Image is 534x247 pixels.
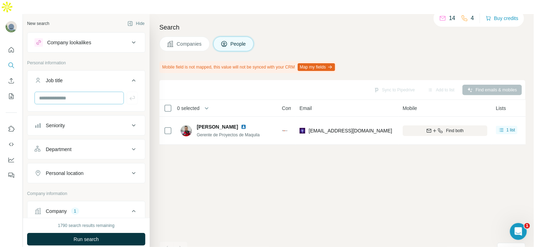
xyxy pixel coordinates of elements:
p: Personal information [27,60,145,66]
div: Job title [46,77,63,84]
button: Enrich CSV [6,74,17,87]
div: Department [46,146,71,153]
span: Gerente de Proyectos de Maquila [197,132,260,137]
button: My lists [6,90,17,103]
span: Companies [177,40,202,47]
img: provider leadmagic logo [300,127,305,134]
div: Seniority [46,122,65,129]
span: Email [300,105,312,112]
img: LinkedIn logo [241,124,246,130]
button: Seniority [27,117,145,134]
div: New search [27,20,49,27]
span: People [231,40,247,47]
button: Find both [403,125,488,136]
div: 1 [71,208,79,214]
button: Department [27,141,145,158]
button: Hide [122,18,150,29]
button: Use Surfe API [6,138,17,151]
button: Company lookalikes [27,34,145,51]
span: Find both [446,128,464,134]
div: Company lookalikes [47,39,91,46]
img: Avatar [6,21,17,32]
iframe: Intercom live chat [510,223,527,240]
img: Avatar [181,125,192,136]
div: Personal location [46,170,83,177]
p: 14 [449,14,456,22]
span: 1 [524,223,530,229]
img: Logo of Bepensa [282,128,288,134]
button: Feedback [6,169,17,182]
span: 0 selected [177,105,200,112]
span: Company [282,105,303,112]
button: Run search [27,233,145,246]
p: Company information [27,190,145,197]
button: Job title [27,72,145,92]
div: 1790 search results remaining [58,222,115,229]
button: Dashboard [6,154,17,166]
div: Mobile field is not mapped, this value will not be synced with your CRM [159,61,337,73]
button: Buy credits [486,13,519,23]
button: Company1 [27,203,145,222]
button: Quick start [6,44,17,56]
button: Map my fields [298,63,335,71]
span: Run search [74,236,99,243]
button: Search [6,59,17,72]
span: [PERSON_NAME] [197,123,238,130]
span: 1 list [507,127,515,133]
span: Mobile [403,105,417,112]
div: Company [46,208,67,215]
span: [EMAIL_ADDRESS][DOMAIN_NAME] [309,128,392,134]
p: 4 [471,14,474,22]
h4: Search [159,22,526,32]
button: Personal location [27,165,145,182]
button: Use Surfe on LinkedIn [6,123,17,135]
span: Lists [496,105,506,112]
